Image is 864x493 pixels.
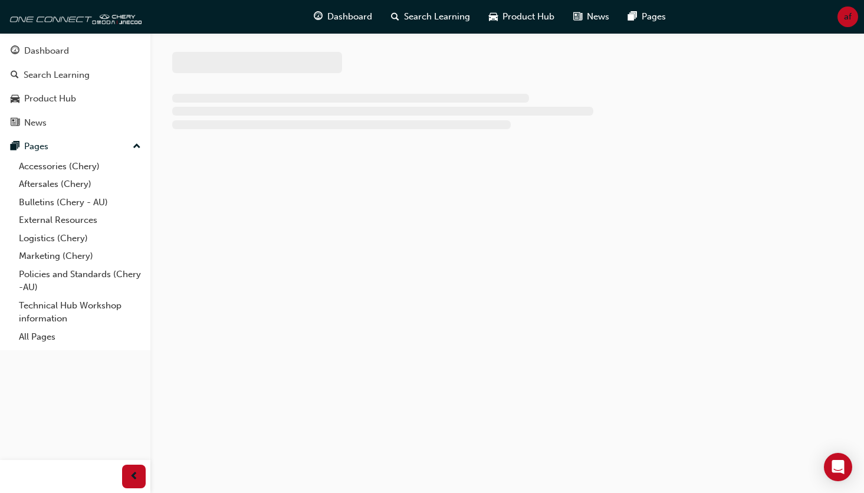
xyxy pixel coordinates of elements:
a: Dashboard [5,40,146,62]
a: External Resources [14,211,146,229]
span: News [587,10,609,24]
a: Aftersales (Chery) [14,175,146,193]
div: Search Learning [24,68,90,82]
a: All Pages [14,328,146,346]
a: Search Learning [5,64,146,86]
a: car-iconProduct Hub [479,5,564,29]
a: Accessories (Chery) [14,157,146,176]
button: Pages [5,136,146,157]
span: search-icon [11,70,19,81]
button: DashboardSearch LearningProduct HubNews [5,38,146,136]
span: pages-icon [11,142,19,152]
span: up-icon [133,139,141,155]
span: car-icon [11,94,19,104]
a: Logistics (Chery) [14,229,146,248]
a: News [5,112,146,134]
a: Marketing (Chery) [14,247,146,265]
span: guage-icon [11,46,19,57]
a: Bulletins (Chery - AU) [14,193,146,212]
a: Product Hub [5,88,146,110]
a: guage-iconDashboard [304,5,382,29]
a: pages-iconPages [619,5,675,29]
span: news-icon [573,9,582,24]
div: Pages [24,140,48,153]
img: oneconnect [6,5,142,28]
span: pages-icon [628,9,637,24]
span: af [844,10,852,24]
div: News [24,116,47,130]
button: af [837,6,858,27]
a: search-iconSearch Learning [382,5,479,29]
span: car-icon [489,9,498,24]
div: Open Intercom Messenger [824,453,852,481]
span: Search Learning [404,10,470,24]
span: Product Hub [502,10,554,24]
div: Product Hub [24,92,76,106]
span: Pages [642,10,666,24]
span: Dashboard [327,10,372,24]
span: news-icon [11,118,19,129]
a: news-iconNews [564,5,619,29]
a: Policies and Standards (Chery -AU) [14,265,146,297]
span: prev-icon [130,469,139,484]
a: Technical Hub Workshop information [14,297,146,328]
span: guage-icon [314,9,323,24]
div: Dashboard [24,44,69,58]
span: search-icon [391,9,399,24]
